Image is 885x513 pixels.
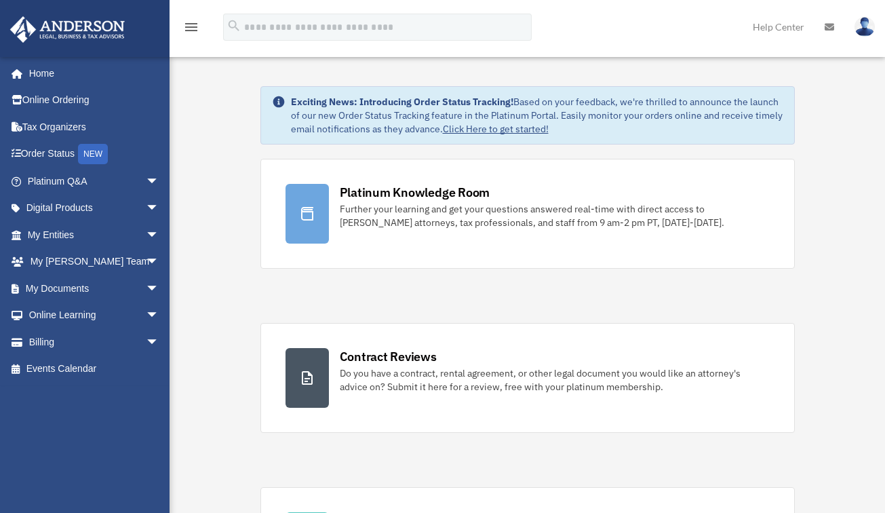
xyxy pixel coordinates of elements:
[854,17,875,37] img: User Pic
[146,248,173,276] span: arrow_drop_down
[260,159,795,269] a: Platinum Knowledge Room Further your learning and get your questions answered real-time with dire...
[340,184,490,201] div: Platinum Knowledge Room
[9,328,180,356] a: Billingarrow_drop_down
[9,302,180,329] a: Online Learningarrow_drop_down
[9,356,180,383] a: Events Calendar
[9,168,180,195] a: Platinum Q&Aarrow_drop_down
[9,275,180,302] a: My Documentsarrow_drop_down
[340,202,770,229] div: Further your learning and get your questions answered real-time with direct access to [PERSON_NAM...
[146,221,173,249] span: arrow_drop_down
[227,18,241,33] i: search
[78,144,108,164] div: NEW
[9,113,180,140] a: Tax Organizers
[9,248,180,275] a: My [PERSON_NAME] Teamarrow_drop_down
[146,275,173,303] span: arrow_drop_down
[146,195,173,223] span: arrow_drop_down
[183,19,199,35] i: menu
[9,140,180,168] a: Order StatusNEW
[6,16,129,43] img: Anderson Advisors Platinum Portal
[291,96,513,108] strong: Exciting News: Introducing Order Status Tracking!
[443,123,549,135] a: Click Here to get started!
[260,323,795,433] a: Contract Reviews Do you have a contract, rental agreement, or other legal document you would like...
[291,95,783,136] div: Based on your feedback, we're thrilled to announce the launch of our new Order Status Tracking fe...
[340,366,770,394] div: Do you have a contract, rental agreement, or other legal document you would like an attorney's ad...
[9,60,173,87] a: Home
[9,221,180,248] a: My Entitiesarrow_drop_down
[146,168,173,195] span: arrow_drop_down
[146,302,173,330] span: arrow_drop_down
[9,195,180,222] a: Digital Productsarrow_drop_down
[183,24,199,35] a: menu
[9,87,180,114] a: Online Ordering
[146,328,173,356] span: arrow_drop_down
[340,348,437,365] div: Contract Reviews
